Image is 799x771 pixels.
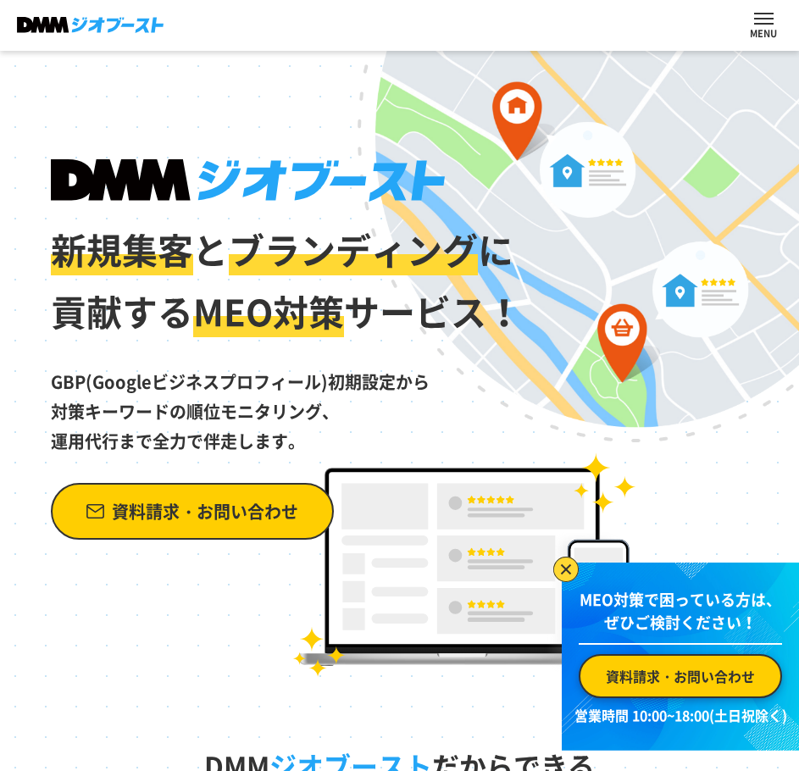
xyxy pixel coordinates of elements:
[51,483,334,540] a: 資料請求・お問い合わせ
[51,343,524,456] p: GBP(Googleビジネスプロフィール)初期設定から 対策キーワードの順位モニタリング、 運用代行まで全力で伴走します。
[579,588,782,645] p: MEO対策で困っている方は、 ぜひご検討ください！
[17,17,164,33] img: DMMジオブースト
[229,223,478,275] span: ブランディング
[606,666,755,686] span: 資料請求・お問い合わせ
[112,496,298,526] span: 資料請求・お問い合わせ
[579,654,782,698] a: 資料請求・お問い合わせ
[51,223,193,275] span: 新規集客
[572,705,789,725] p: 営業時間 10:00~18:00(土日祝除く)
[51,159,445,202] img: DMMジオブースト
[754,13,774,25] button: ナビを開閉する
[193,285,344,337] span: MEO対策
[51,159,524,343] h1: と に 貢献する サービス！
[553,557,579,582] img: バナーを閉じる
